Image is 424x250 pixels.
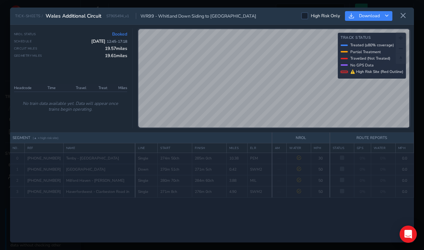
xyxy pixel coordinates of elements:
span: 0% [360,156,365,161]
span: 0% [380,167,386,172]
span: Milford Haven - [PERSON_NAME] [66,178,124,183]
span: 0% [360,178,365,183]
span: 0% [380,156,386,161]
td: 0.42 [226,164,247,175]
td: 274m 50ch [158,153,192,164]
td: 3.88 [226,175,247,186]
td: Single [135,186,158,197]
td: 0.0 [395,175,414,186]
th: LINE [135,143,158,153]
span: Travelled (Not Treated) [350,56,390,61]
span: ⚠ High Risk Site (Red Outline) [350,69,403,74]
span: — [277,189,281,194]
th: MPH [395,143,414,153]
div: Open Intercom Messenger [400,226,417,243]
th: WATER [287,143,311,153]
span: — [277,167,281,172]
span: [GEOGRAPHIC_DATA] [66,167,105,172]
span: Partial Treatment [350,49,381,55]
span: 0% [360,167,365,172]
td: 50 [311,186,330,197]
th: AM [272,143,287,153]
canvas: Map [138,29,409,128]
td: Single [135,153,158,164]
span: 19.57 miles [105,46,127,51]
td: 270m 51ch [158,164,192,175]
td: 30 [311,153,330,164]
th: Treat [88,84,110,92]
th: STATUS [330,143,354,153]
th: START [158,143,192,153]
th: ROUTE REPORTS [330,133,414,143]
td: SWM2 [247,164,272,175]
span: [DATE] [91,38,127,44]
td: 4.90 [226,186,247,197]
span: 0% [380,178,386,183]
td: 271m 8ch [158,186,192,197]
td: 284m 60ch [192,175,226,186]
th: MILES [226,143,247,153]
td: Down [135,164,158,175]
td: 285m 0ch [192,153,226,164]
span: 0% [360,189,365,194]
td: MIL [247,175,272,186]
td: 271m 5ch [192,164,226,175]
td: 0.0 [395,186,414,197]
th: MPH [311,143,330,153]
th: NROL [272,133,330,143]
span: No GPS Data [350,62,374,68]
th: NAME [63,143,135,153]
td: 0.0 [395,164,414,175]
span: Treated (≥80% coverage) [350,42,394,48]
span: 19.61 miles [105,53,127,59]
td: 10.38 [226,153,247,164]
th: ELR [247,143,272,153]
td: PEM [247,153,272,164]
th: Miles [110,84,127,92]
td: 276m 0ch [192,186,226,197]
th: WATER [371,143,395,153]
span: Haverfordwest - Clarbeston Road Jn [66,189,129,194]
td: No train data available yet. Data will appear once trains begin operating. [14,92,128,121]
th: GPS [354,143,371,153]
span: — [277,178,281,183]
span: — [277,156,281,161]
td: 50 [311,175,330,186]
th: FINISH [192,143,226,153]
td: 50 [311,164,330,175]
th: SEGMENT [10,133,272,143]
span: 0% [380,189,386,194]
td: 280m 70ch [158,175,192,186]
span: Tenby - [GEOGRAPHIC_DATA] [66,156,119,161]
span: 12:45 - 17:18 [107,39,127,44]
td: Single [135,175,158,186]
td: 0.0 [395,153,414,164]
td: SWM2 [247,186,272,197]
